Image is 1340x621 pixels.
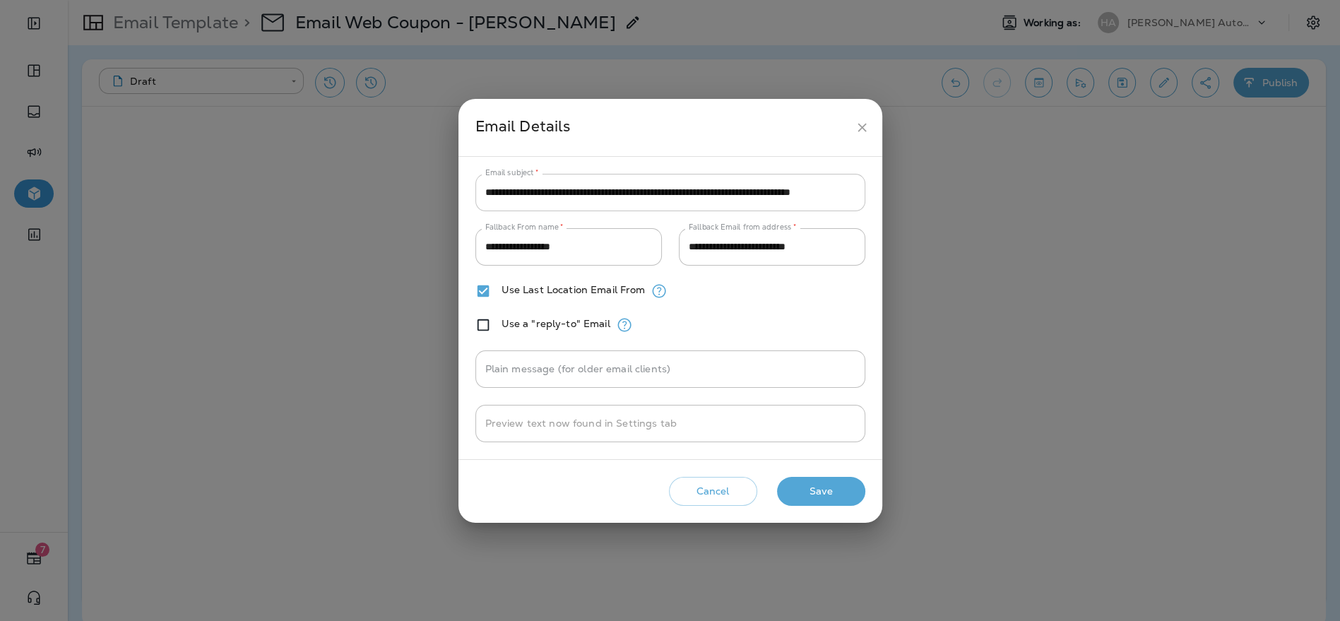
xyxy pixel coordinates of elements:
[485,222,564,232] label: Fallback From name
[502,284,646,295] label: Use Last Location Email From
[475,114,849,141] div: Email Details
[689,222,796,232] label: Fallback Email from address
[849,114,875,141] button: close
[777,477,865,506] button: Save
[669,477,757,506] button: Cancel
[485,167,539,178] label: Email subject
[502,318,610,329] label: Use a "reply-to" Email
